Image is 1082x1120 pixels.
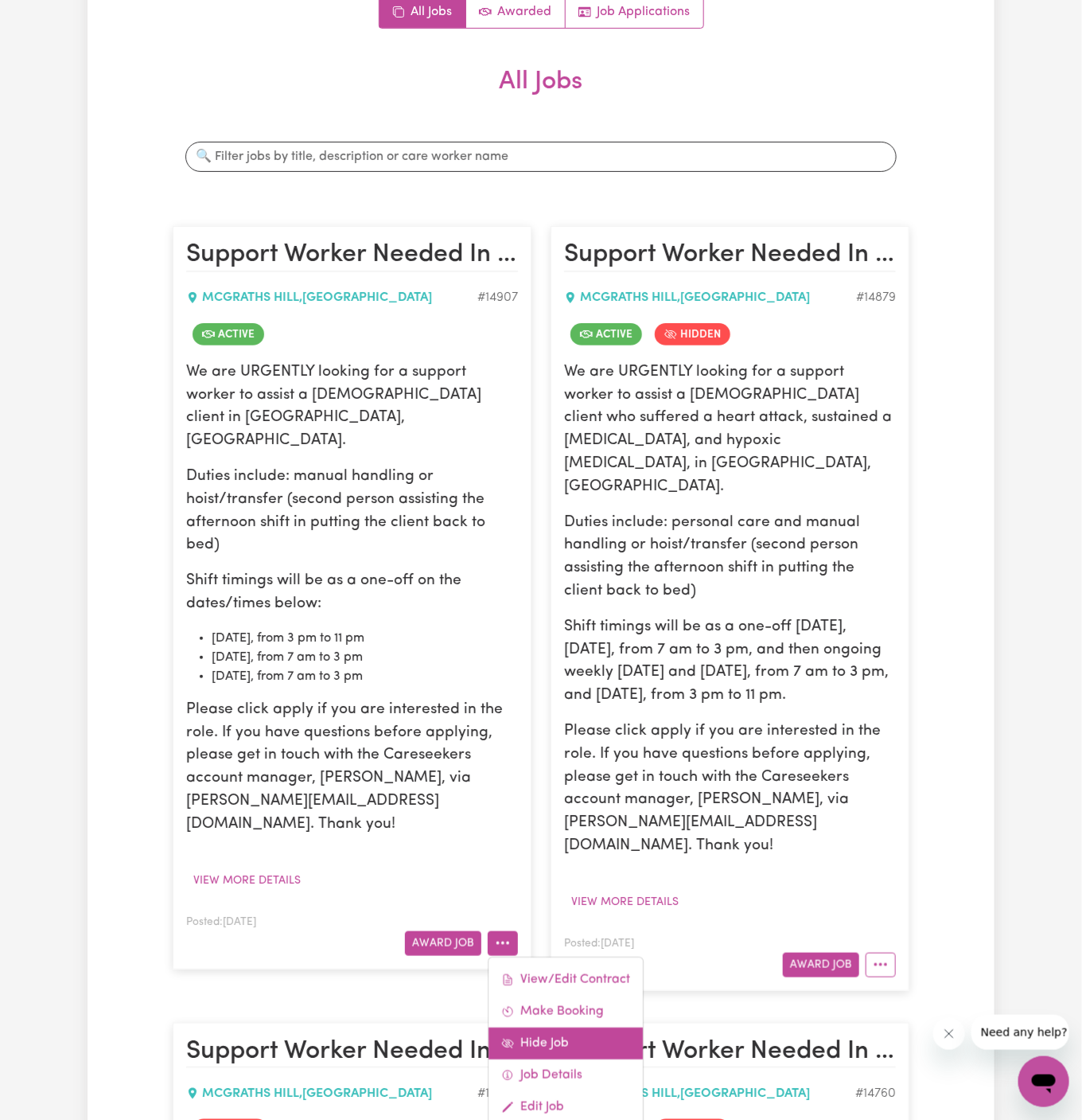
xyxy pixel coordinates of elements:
button: More options [488,931,518,956]
span: Posted: [DATE] [564,939,634,949]
p: Duties include: personal care and manual handling or hoist/transfer (second person assisting the ... [564,512,896,603]
input: 🔍 Filter jobs by title, description or care worker name [185,142,897,172]
div: Job ID #14866 [477,1084,518,1103]
li: [DATE], from 7 am to 3 pm [212,667,518,686]
p: Duties include: manual handling or hoist/transfer (second person assisting the afternoon shift in... [186,466,518,557]
div: Job ID #14760 [855,1084,896,1103]
a: View/Edit Contract [488,964,643,996]
h2: All Jobs [173,67,909,123]
div: MCGRATHS HILL , [GEOGRAPHIC_DATA] [186,288,477,307]
span: Job is active [193,323,264,345]
button: View more details [186,868,308,893]
p: Shift timings will be as a one-off [DATE], [DATE], from 7 am to 3 pm, and then ongoing weekly [DA... [564,616,896,708]
button: Award Job [783,953,859,978]
span: Job is active [570,323,642,345]
div: MCGRATHS HILL , [GEOGRAPHIC_DATA] [564,288,856,307]
span: Job is hidden [655,323,730,345]
button: More options [866,953,896,978]
h2: Support Worker Needed In McGraths Hill, NSW [564,1036,896,1068]
p: Please click apply if you are interested in the role. If you have questions before applying, plea... [186,699,518,837]
a: Job Details [488,1060,643,1091]
iframe: Message from company [971,1015,1069,1050]
div: MCGRATHS HILL , [GEOGRAPHIC_DATA] [186,1084,477,1103]
a: Make Booking [488,996,643,1028]
li: [DATE], from 7 am to 3 pm [212,648,518,667]
p: Please click apply if you are interested in the role. If you have questions before applying, plea... [564,720,896,858]
h2: Support Worker Needed In McGraths Hill, NSW [186,240,518,271]
a: Hide Job [488,1028,643,1060]
h2: Support Worker Needed In McGraths Hill, NSW [186,1036,518,1068]
p: We are URGENTLY looking for a support worker to assist a [DEMOGRAPHIC_DATA] client who suffered a... [564,361,896,499]
li: [DATE], from 3 pm to 11 pm [212,629,518,648]
iframe: Close message [933,1018,965,1050]
p: We are URGENTLY looking for a support worker to assist a [DEMOGRAPHIC_DATA] client in [GEOGRAPHIC... [186,361,518,453]
div: Job ID #14907 [477,288,518,307]
iframe: Button to launch messaging window [1018,1056,1069,1107]
span: Posted: [DATE] [186,917,256,927]
div: MCGRATHS HILL , [GEOGRAPHIC_DATA] [564,1084,855,1103]
div: Job ID #14879 [856,288,896,307]
h2: Support Worker Needed In McGraths Hill, NSW [564,240,896,271]
button: View more details [564,890,686,915]
button: Award Job [405,931,481,956]
p: Shift timings will be as a one-off on the dates/times below: [186,570,518,616]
